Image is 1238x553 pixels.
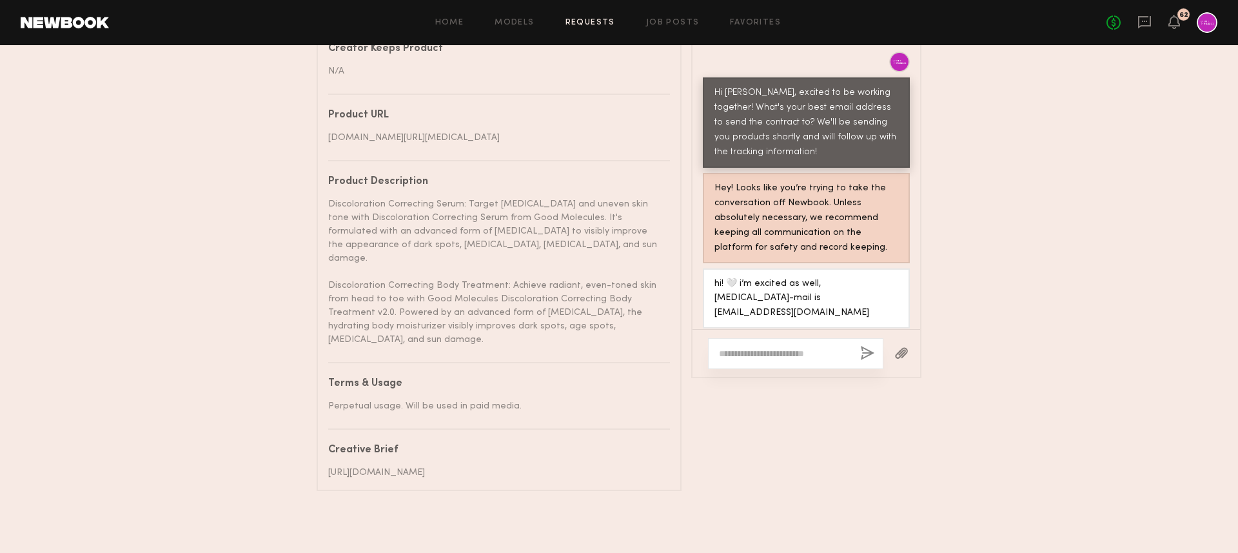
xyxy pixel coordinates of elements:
[328,44,489,54] div: Creator Keeps Product
[1179,12,1188,19] div: 62
[328,399,660,413] div: Perpetual usage. Will be used in paid media.
[565,19,615,27] a: Requests
[328,379,660,389] div: Terms & Usage
[328,197,660,347] div: Discoloration Correcting Serum: Target [MEDICAL_DATA] and uneven skin tone with Discoloration Cor...
[435,19,464,27] a: Home
[714,181,898,256] div: Hey! Looks like you’re trying to take the conversation off Newbook. Unless absolutely necessary, ...
[714,277,898,321] div: hi! 🤍 i’m excited as well, [MEDICAL_DATA]-mail is [EMAIL_ADDRESS][DOMAIN_NAME]
[328,445,660,456] div: Creative Brief
[328,131,660,145] div: [DOMAIN_NAME][URL][MEDICAL_DATA]
[495,19,534,27] a: Models
[328,177,660,187] div: Product Description
[328,110,660,121] div: Product URL
[646,19,700,27] a: Job Posts
[714,86,898,160] div: Hi [PERSON_NAME], excited to be working together! What's your best email address to send the cont...
[328,466,660,479] div: [URL][DOMAIN_NAME]
[328,65,489,78] div: N/A
[730,19,781,27] a: Favorites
